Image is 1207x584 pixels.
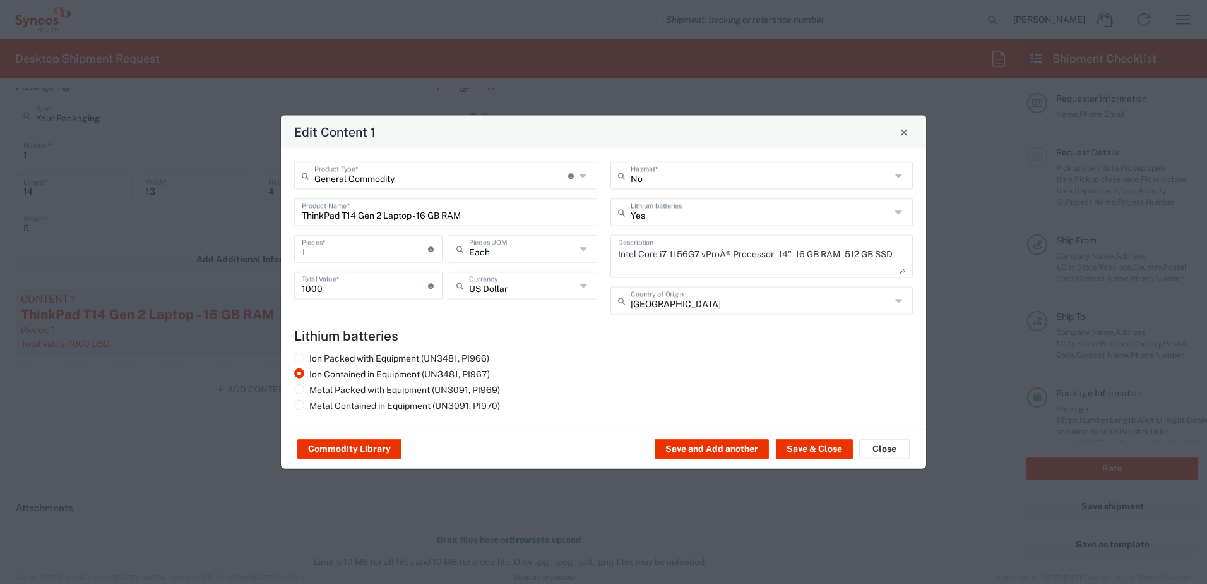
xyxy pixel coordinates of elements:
[294,384,500,396] label: Metal Packed with Equipment (UN3091, PI969)
[859,439,910,459] button: Close
[297,439,401,459] button: Commodity Library
[776,439,853,459] button: Save & Close
[655,439,769,459] button: Save and Add another
[294,328,913,344] h4: Lithium batteries
[294,400,500,411] label: Metal Contained in Equipment (UN3091, PI970)
[294,368,490,380] label: Ion Contained in Equipment (UN3481, PI967)
[294,353,489,364] label: Ion Packed with Equipment (UN3481, PI966)
[895,123,913,141] button: Close
[294,123,376,141] h4: Edit Content 1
